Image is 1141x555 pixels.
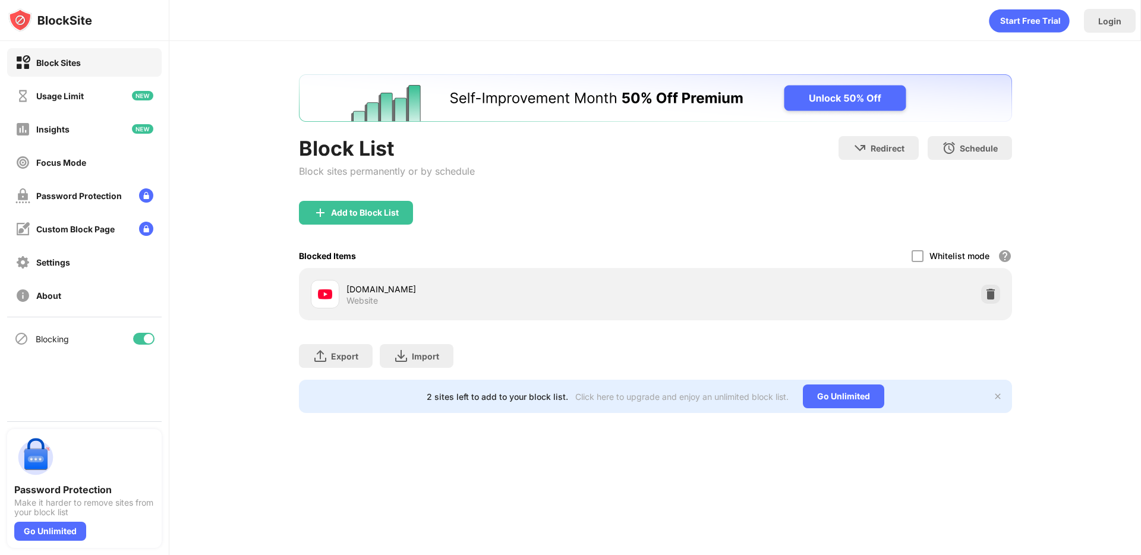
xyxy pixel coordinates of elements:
[14,522,86,541] div: Go Unlimited
[14,484,155,496] div: Password Protection
[1098,16,1121,26] div: Login
[299,165,475,177] div: Block sites permanently or by schedule
[929,251,989,261] div: Whitelist mode
[36,58,81,68] div: Block Sites
[15,188,30,203] img: password-protection-off.svg
[331,208,399,217] div: Add to Block List
[36,157,86,168] div: Focus Mode
[15,89,30,103] img: time-usage-off.svg
[139,222,153,236] img: lock-menu.svg
[575,392,789,402] div: Click here to upgrade and enjoy an unlimited block list.
[871,143,904,153] div: Redirect
[15,288,30,303] img: about-off.svg
[993,392,1003,401] img: x-button.svg
[989,9,1070,33] div: animation
[346,295,378,306] div: Website
[15,222,30,236] img: customize-block-page-off.svg
[427,392,568,402] div: 2 sites left to add to your block list.
[36,124,70,134] div: Insights
[803,384,884,408] div: Go Unlimited
[14,498,155,517] div: Make it harder to remove sites from your block list
[412,351,439,361] div: Import
[36,91,84,101] div: Usage Limit
[14,436,57,479] img: push-password-protection.svg
[331,351,358,361] div: Export
[15,155,30,170] img: focus-off.svg
[15,55,30,70] img: block-on.svg
[960,143,998,153] div: Schedule
[318,287,332,301] img: favicons
[299,136,475,160] div: Block List
[14,332,29,346] img: blocking-icon.svg
[132,124,153,134] img: new-icon.svg
[15,122,30,137] img: insights-off.svg
[36,291,61,301] div: About
[346,283,655,295] div: [DOMAIN_NAME]
[15,255,30,270] img: settings-off.svg
[8,8,92,32] img: logo-blocksite.svg
[299,74,1012,122] iframe: Banner
[139,188,153,203] img: lock-menu.svg
[299,251,356,261] div: Blocked Items
[36,334,69,344] div: Blocking
[36,257,70,267] div: Settings
[36,191,122,201] div: Password Protection
[36,224,115,234] div: Custom Block Page
[132,91,153,100] img: new-icon.svg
